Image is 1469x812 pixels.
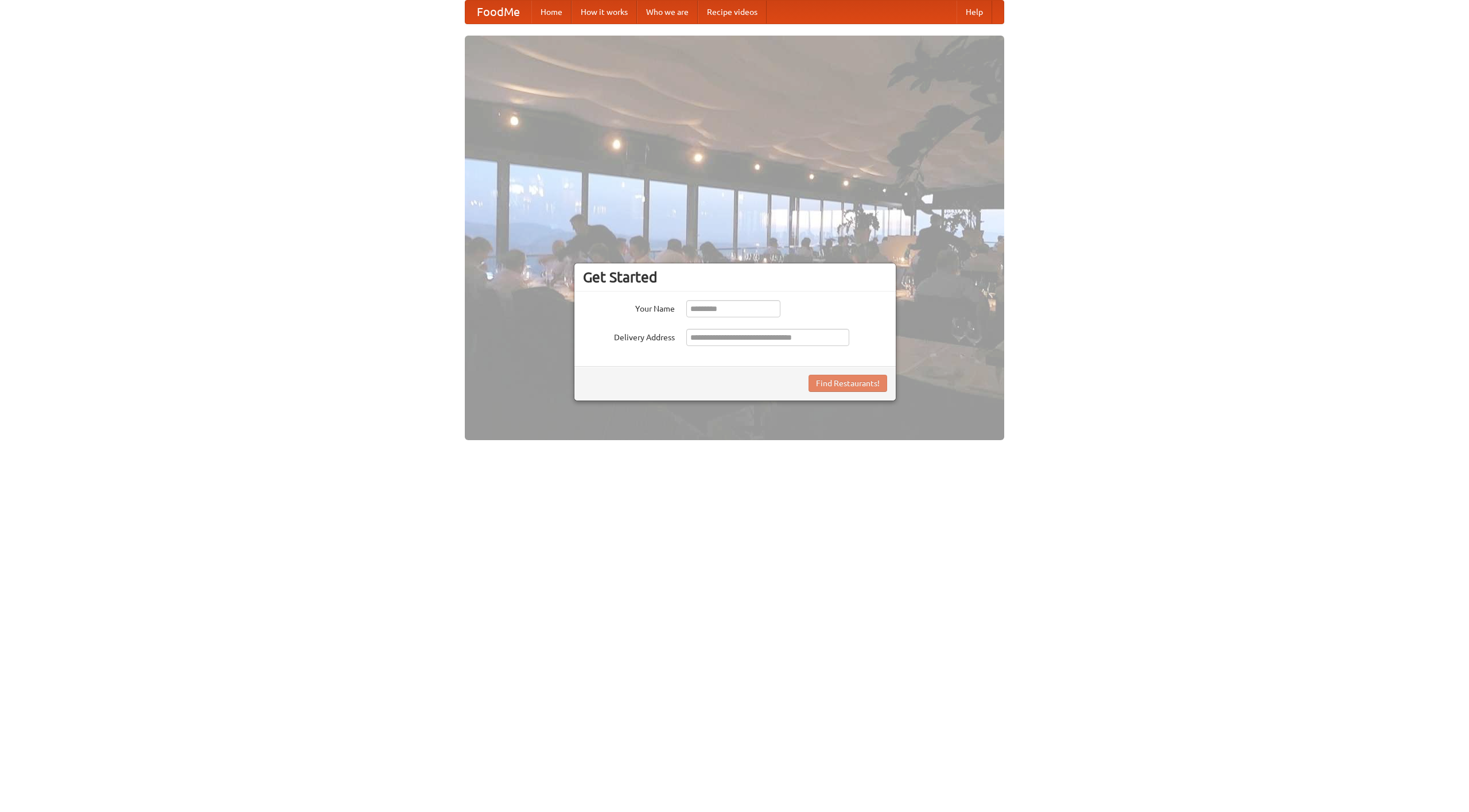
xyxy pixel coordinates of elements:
a: Who we are [637,1,698,24]
label: Your Name [583,300,675,314]
a: How it works [572,1,637,24]
button: Find Restaurants! [809,375,887,392]
a: Home [531,1,572,24]
a: Recipe videos [698,1,767,24]
h3: Get Started [583,269,887,286]
a: FoodMe [465,1,531,24]
label: Delivery Address [583,329,675,343]
a: Help [957,1,992,24]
